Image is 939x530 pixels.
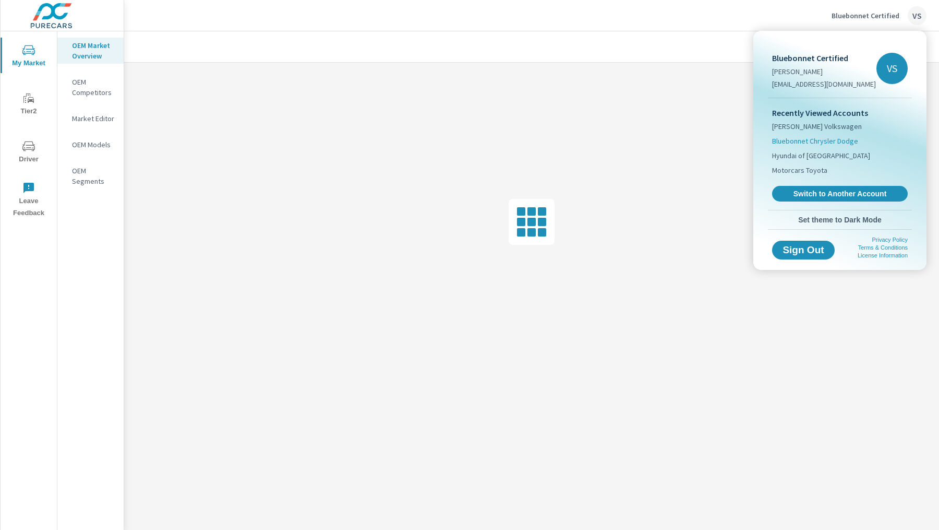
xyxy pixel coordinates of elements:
[858,252,908,258] a: License Information
[772,215,908,225] span: Set theme to Dark Mode
[876,53,908,84] div: VS
[858,244,908,251] a: Terms & Conditions
[772,107,908,119] p: Recently Viewed Accounts
[772,165,827,175] span: Motorcars Toyota
[778,189,902,198] span: Switch to Another Account
[772,52,876,64] p: Bluebonnet Certified
[772,186,908,202] a: Switch to Another Account
[772,66,876,77] p: [PERSON_NAME]
[872,237,908,243] a: Privacy Policy
[772,241,835,260] button: Sign Out
[772,121,862,132] span: [PERSON_NAME] Volkswagen
[772,79,876,89] p: [EMAIL_ADDRESS][DOMAIN_NAME]
[768,210,912,229] button: Set theme to Dark Mode
[772,150,870,161] span: Hyundai of [GEOGRAPHIC_DATA]
[780,245,826,255] span: Sign Out
[772,136,858,146] span: Bluebonnet Chrysler Dodge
